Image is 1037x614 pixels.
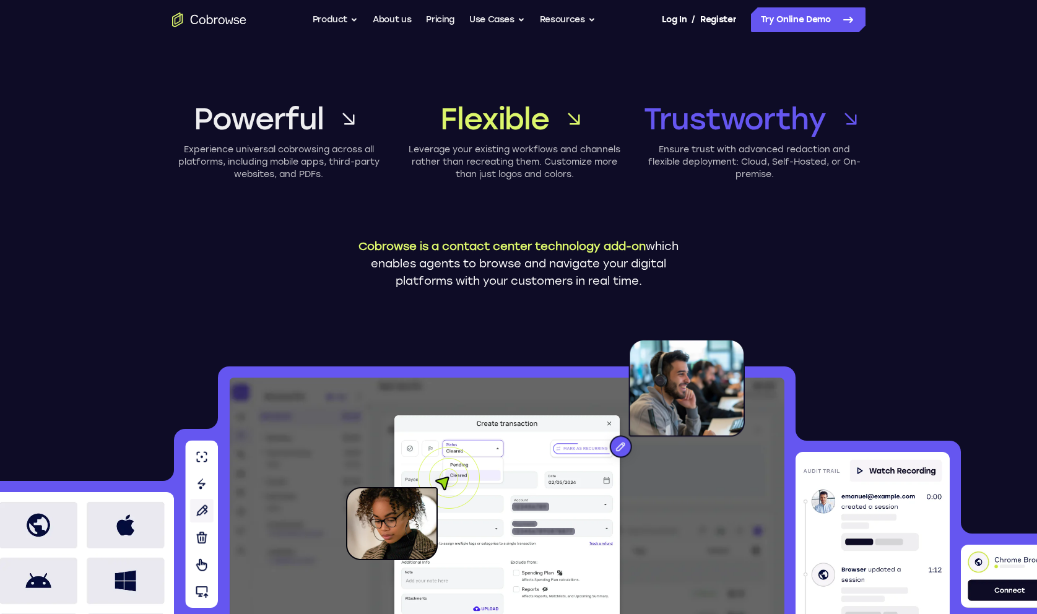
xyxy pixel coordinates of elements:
[662,7,687,32] a: Log In
[700,7,736,32] a: Register
[644,99,826,139] span: Trustworthy
[346,447,480,560] img: A customer holding their phone
[644,99,866,139] a: Trustworthy
[751,7,866,32] a: Try Online Demo
[553,339,745,470] img: An agent with a headset
[373,7,411,32] a: About us
[172,12,246,27] a: Go to the home page
[358,240,646,253] span: Cobrowse is a contact center technology add-on
[349,238,689,290] p: which enables agents to browse and navigate your digital platforms with your customers in real time.
[692,12,695,27] span: /
[172,99,386,139] a: Powerful
[961,545,1037,608] img: Device info with connect button
[408,99,622,139] a: Flexible
[426,7,454,32] a: Pricing
[185,440,218,608] img: Agent tools
[408,144,622,181] p: Leverage your existing workflows and channels rather than recreating them. Customize more than ju...
[440,99,549,139] span: Flexible
[540,7,596,32] button: Resources
[644,144,866,181] p: Ensure trust with advanced redaction and flexible deployment: Cloud, Self-Hosted, or On-premise.
[172,144,386,181] p: Experience universal cobrowsing across all platforms, including mobile apps, third-party websites...
[194,99,323,139] span: Powerful
[469,7,525,32] button: Use Cases
[313,7,358,32] button: Product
